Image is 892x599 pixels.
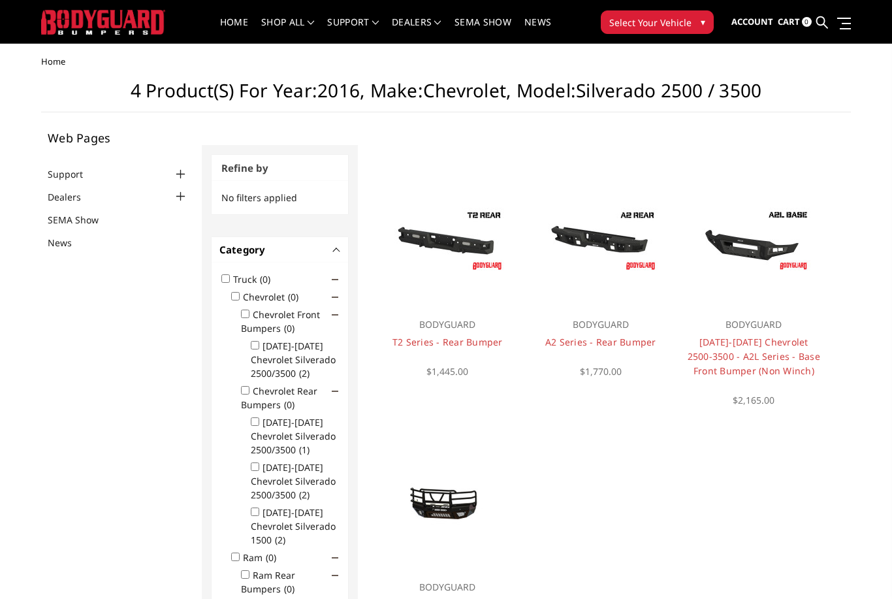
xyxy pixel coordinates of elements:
[332,555,338,561] span: Click to show/hide children
[241,569,302,595] label: Ram Rear Bumpers
[251,340,336,380] label: [DATE]-[DATE] Chevrolet Silverado 2500/3500
[220,18,248,43] a: Home
[731,16,773,27] span: Account
[48,132,189,144] h5: Web Pages
[524,18,551,43] a: News
[778,5,812,40] a: Cart 0
[332,294,338,300] span: Click to show/hide children
[534,317,667,332] p: BODYGUARD
[48,190,97,204] a: Dealers
[48,167,99,181] a: Support
[251,416,336,456] label: [DATE]-[DATE] Chevrolet Silverado 2500/3500
[241,308,320,334] label: Chevrolet Front Bumpers
[243,291,306,303] label: Chevrolet
[48,236,88,250] a: News
[261,18,314,43] a: shop all
[299,489,310,501] span: (2)
[266,551,276,564] span: (0)
[241,385,317,411] label: Chevrolet Rear Bumpers
[731,5,773,40] a: Account
[332,276,338,283] span: Click to show/hide children
[688,336,820,377] a: [DATE]-[DATE] Chevrolet 2500-3500 - A2L Series - Base Front Bumper (Non Winch)
[41,10,165,34] img: BODYGUARD BUMPERS
[260,273,270,285] span: (0)
[212,155,349,182] h3: Refine by
[219,242,341,257] h4: Category
[426,365,468,378] span: $1,445.00
[688,317,821,332] p: BODYGUARD
[454,18,511,43] a: SEMA Show
[251,506,336,546] label: [DATE]-[DATE] Chevrolet Silverado 1500
[701,15,705,29] span: ▾
[332,312,338,318] span: Click to show/hide children
[802,17,812,27] span: 0
[778,16,800,27] span: Cart
[392,18,441,43] a: Dealers
[381,579,514,595] p: BODYGUARD
[580,365,622,378] span: $1,770.00
[288,291,298,303] span: (0)
[332,388,338,395] span: Click to show/hide children
[251,461,336,501] label: [DATE]-[DATE] Chevrolet Silverado 2500/3500
[41,56,65,67] span: Home
[601,10,714,34] button: Select Your Vehicle
[299,444,310,456] span: (1)
[609,16,692,29] span: Select Your Vehicle
[334,246,340,253] button: -
[221,191,297,204] span: No filters applied
[299,367,310,380] span: (2)
[284,398,295,411] span: (0)
[332,572,338,579] span: Click to show/hide children
[545,336,656,348] a: A2 Series - Rear Bumper
[733,394,774,406] span: $2,165.00
[48,213,115,227] a: SEMA Show
[243,551,284,564] label: Ram
[284,583,295,595] span: (0)
[233,273,278,285] label: Truck
[381,317,514,332] p: BODYGUARD
[41,80,851,112] h1: 4 Product(s) for Year:2016, Make:Chevrolet, Model:Silverado 2500 / 3500
[327,18,379,43] a: Support
[827,536,892,599] iframe: Chat Widget
[284,322,295,334] span: (0)
[275,534,285,546] span: (2)
[392,336,503,348] a: T2 Series - Rear Bumper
